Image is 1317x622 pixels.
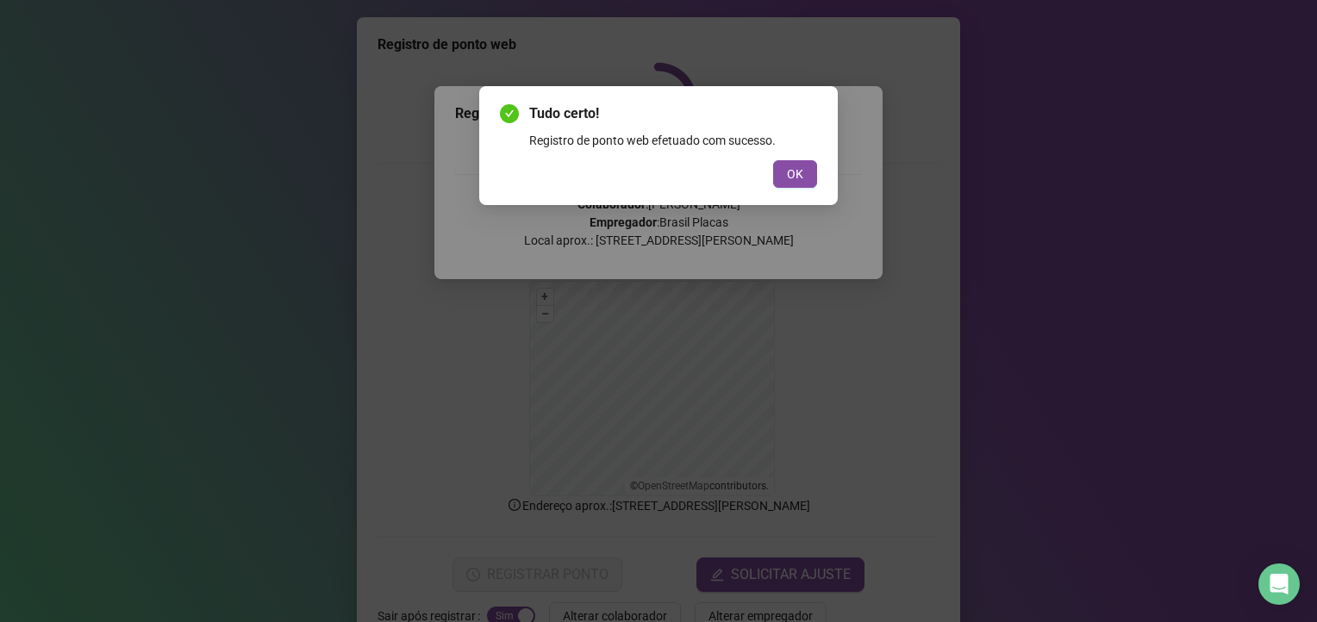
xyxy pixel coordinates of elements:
div: Open Intercom Messenger [1258,563,1300,605]
span: check-circle [500,104,519,123]
span: OK [787,165,803,183]
button: OK [773,160,817,188]
span: Tudo certo! [529,103,817,124]
div: Registro de ponto web efetuado com sucesso. [529,131,817,150]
